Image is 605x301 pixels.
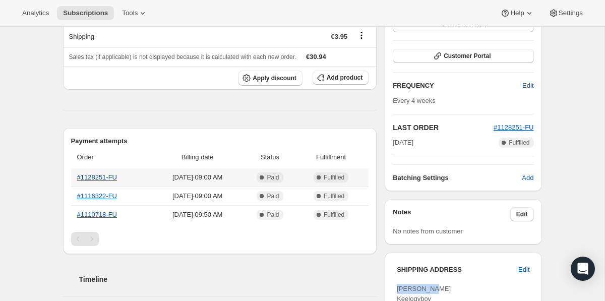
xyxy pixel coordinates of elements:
[516,78,539,94] button: Edit
[494,124,534,131] a: #1128251-FU
[393,97,436,104] span: Every 4 weeks
[299,152,362,162] span: Fulfillment
[154,172,240,183] span: [DATE] · 09:00 AM
[267,192,279,200] span: Paid
[522,81,533,91] span: Edit
[306,53,326,61] span: €30.94
[324,192,344,200] span: Fulfilled
[71,136,369,146] h2: Payment attempts
[516,210,528,218] span: Edit
[238,71,302,86] button: Apply discount
[571,257,595,281] div: Open Intercom Messenger
[393,227,463,235] span: No notes from customer
[393,49,533,63] button: Customer Portal
[122,9,138,17] span: Tools
[393,123,494,133] h2: LAST ORDER
[77,173,117,181] a: #1128251-FU
[253,74,296,82] span: Apply discount
[393,81,522,91] h2: FREQUENCY
[154,210,240,220] span: [DATE] · 09:50 AM
[247,152,293,162] span: Status
[510,9,524,17] span: Help
[324,173,344,182] span: Fulfilled
[444,52,491,60] span: Customer Portal
[516,170,539,186] button: Add
[154,152,240,162] span: Billing date
[393,138,413,148] span: [DATE]
[559,9,583,17] span: Settings
[353,30,370,41] button: Shipping actions
[77,192,117,200] a: #1116322-FU
[154,191,240,201] span: [DATE] · 09:00 AM
[16,6,55,20] button: Analytics
[510,207,534,221] button: Edit
[267,173,279,182] span: Paid
[522,173,533,183] span: Add
[313,71,369,85] button: Add product
[324,211,344,219] span: Fulfilled
[71,146,152,168] th: Order
[393,207,510,221] h3: Notes
[494,123,534,133] button: #1128251-FU
[22,9,49,17] span: Analytics
[509,139,529,147] span: Fulfilled
[327,74,362,82] span: Add product
[77,211,117,218] a: #1110718-FU
[331,33,348,40] span: €3.95
[63,25,243,47] th: Shipping
[512,262,535,278] button: Edit
[494,6,540,20] button: Help
[71,232,369,246] nav: Pagination
[518,265,529,275] span: Edit
[57,6,114,20] button: Subscriptions
[69,53,296,61] span: Sales tax (if applicable) is not displayed because it is calculated with each new order.
[63,9,108,17] span: Subscriptions
[267,211,279,219] span: Paid
[393,173,522,183] h6: Batching Settings
[79,274,377,284] h2: Timeline
[542,6,589,20] button: Settings
[116,6,154,20] button: Tools
[397,265,518,275] h3: SHIPPING ADDRESS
